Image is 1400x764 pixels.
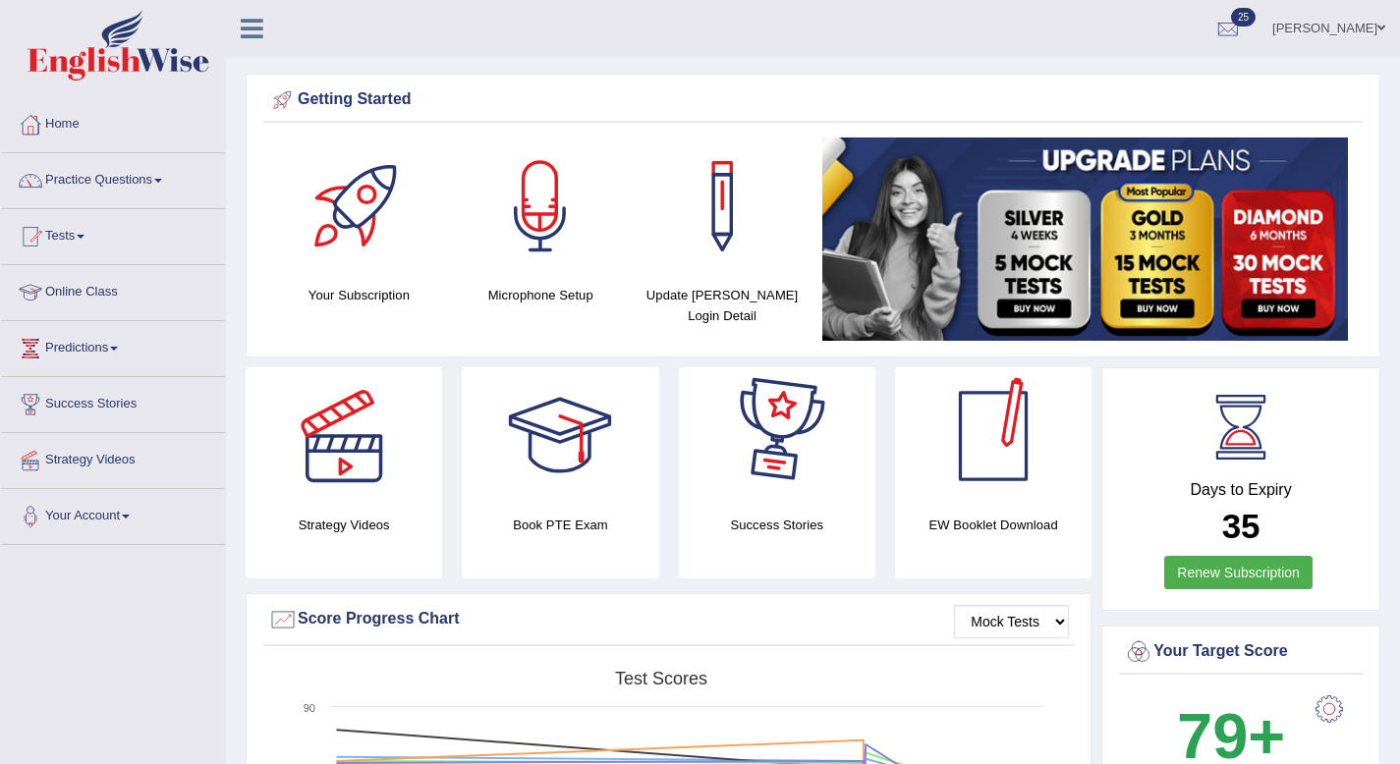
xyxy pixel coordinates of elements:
a: Tests [1,209,225,258]
h4: Microphone Setup [460,285,622,305]
a: Your Account [1,489,225,538]
tspan: Test scores [615,669,707,688]
b: 35 [1222,507,1260,545]
div: Getting Started [268,85,1358,115]
h4: Your Subscription [278,285,440,305]
div: Score Progress Chart [268,605,1069,634]
h4: Strategy Videos [246,515,442,535]
div: Your Target Score [1124,637,1358,667]
h4: EW Booklet Download [895,515,1092,535]
a: Renew Subscription [1164,556,1313,589]
img: small5.jpg [822,137,1348,341]
a: Practice Questions [1,153,225,202]
h4: Update [PERSON_NAME] Login Detail [642,285,804,326]
a: Online Class [1,265,225,314]
span: 25 [1231,8,1256,27]
h4: Success Stories [679,515,875,535]
a: Success Stories [1,377,225,426]
h4: Days to Expiry [1124,481,1358,499]
a: Home [1,97,225,146]
text: 90 [304,702,315,714]
a: Strategy Videos [1,433,225,482]
a: Predictions [1,321,225,370]
h4: Book PTE Exam [462,515,658,535]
